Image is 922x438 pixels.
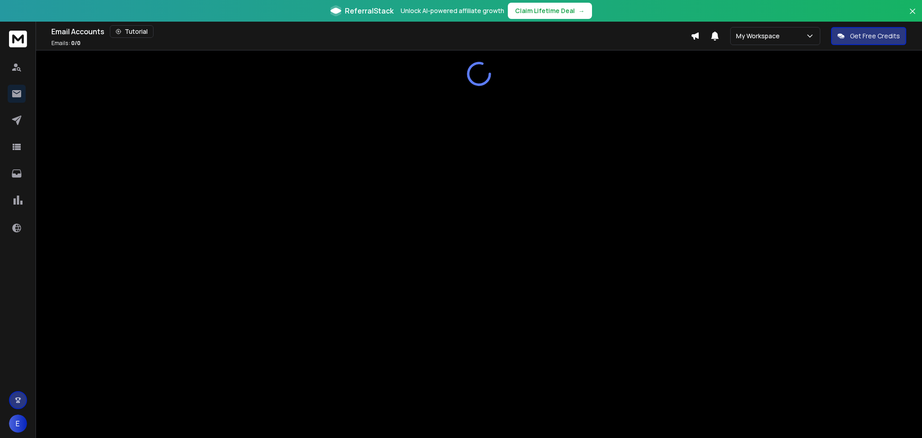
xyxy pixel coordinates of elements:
button: Close banner [907,5,918,27]
button: E [9,415,27,433]
span: ReferralStack [345,5,393,16]
span: 0 / 0 [71,39,81,47]
button: Get Free Credits [831,27,906,45]
p: Emails : [51,40,81,47]
p: My Workspace [736,32,783,41]
p: Get Free Credits [850,32,900,41]
span: → [579,6,585,15]
button: Tutorial [110,25,154,38]
div: Email Accounts [51,25,691,38]
p: Unlock AI-powered affiliate growth [401,6,504,15]
button: Claim Lifetime Deal→ [508,3,592,19]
